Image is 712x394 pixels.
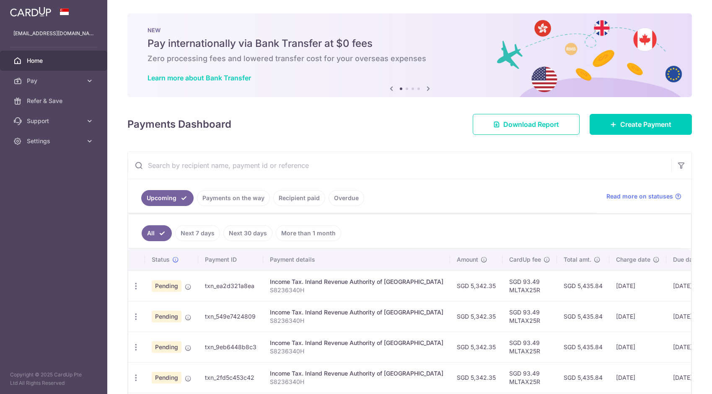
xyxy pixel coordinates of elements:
td: SGD 5,435.84 [557,332,609,362]
a: Read more on statuses [606,192,681,201]
td: SGD 93.49 MLTAX25R [502,332,557,362]
td: txn_ea2d321a8ea [198,270,263,301]
td: txn_549e7424809 [198,301,263,332]
td: [DATE] [609,362,666,393]
span: Support [27,117,82,125]
td: txn_2fd5c453c42 [198,362,263,393]
td: SGD 93.49 MLTAX25R [502,362,557,393]
h6: Zero processing fees and lowered transfer cost for your overseas expenses [148,54,672,64]
input: Search by recipient name, payment id or reference [128,152,671,179]
span: Create Payment [620,119,671,129]
p: S8236340H [270,286,443,294]
span: Download Report [503,119,559,129]
td: SGD 5,342.35 [450,362,502,393]
td: [DATE] [609,270,666,301]
a: Download Report [473,114,580,135]
span: Total amt. [564,255,591,264]
span: Home [27,57,82,65]
th: Payment details [263,249,450,270]
a: Payments on the way [197,190,270,206]
img: CardUp [10,7,51,17]
td: SGD 5,435.84 [557,301,609,332]
td: txn_9eb6448b8c3 [198,332,263,362]
a: More than 1 month [276,225,341,241]
div: Income Tax. Inland Revenue Authority of [GEOGRAPHIC_DATA] [270,369,443,378]
a: Create Payment [590,114,692,135]
p: S8236340H [270,378,443,386]
a: Upcoming [141,190,194,206]
span: Pending [152,341,181,353]
a: All [142,225,172,241]
span: Charge date [616,255,650,264]
a: Recipient paid [273,190,325,206]
td: [DATE] [609,301,666,332]
span: Read more on statuses [606,192,673,201]
span: Due date [673,255,698,264]
td: SGD 5,435.84 [557,270,609,301]
span: Settings [27,137,82,145]
p: NEW [148,27,672,33]
p: S8236340H [270,317,443,325]
a: Learn more about Bank Transfer [148,74,251,82]
span: CardUp fee [509,255,541,264]
p: [EMAIL_ADDRESS][DOMAIN_NAME] [13,29,94,38]
td: SGD 5,435.84 [557,362,609,393]
a: Overdue [329,190,364,206]
td: SGD 5,342.35 [450,332,502,362]
span: Pending [152,280,181,292]
h4: Payments Dashboard [127,117,231,132]
img: Bank transfer banner [127,13,692,97]
div: Income Tax. Inland Revenue Authority of [GEOGRAPHIC_DATA] [270,308,443,317]
span: Pending [152,311,181,322]
th: Payment ID [198,249,263,270]
span: Refer & Save [27,97,82,105]
a: Next 7 days [175,225,220,241]
td: [DATE] [609,332,666,362]
span: Status [152,255,170,264]
td: SGD 5,342.35 [450,301,502,332]
td: SGD 93.49 MLTAX25R [502,270,557,301]
div: Income Tax. Inland Revenue Authority of [GEOGRAPHIC_DATA] [270,339,443,347]
td: SGD 93.49 MLTAX25R [502,301,557,332]
span: Amount [457,255,478,264]
h5: Pay internationally via Bank Transfer at $0 fees [148,37,672,50]
span: Pay [27,77,82,85]
a: Next 30 days [223,225,272,241]
div: Income Tax. Inland Revenue Authority of [GEOGRAPHIC_DATA] [270,278,443,286]
span: Pending [152,372,181,384]
td: SGD 5,342.35 [450,270,502,301]
p: S8236340H [270,347,443,355]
